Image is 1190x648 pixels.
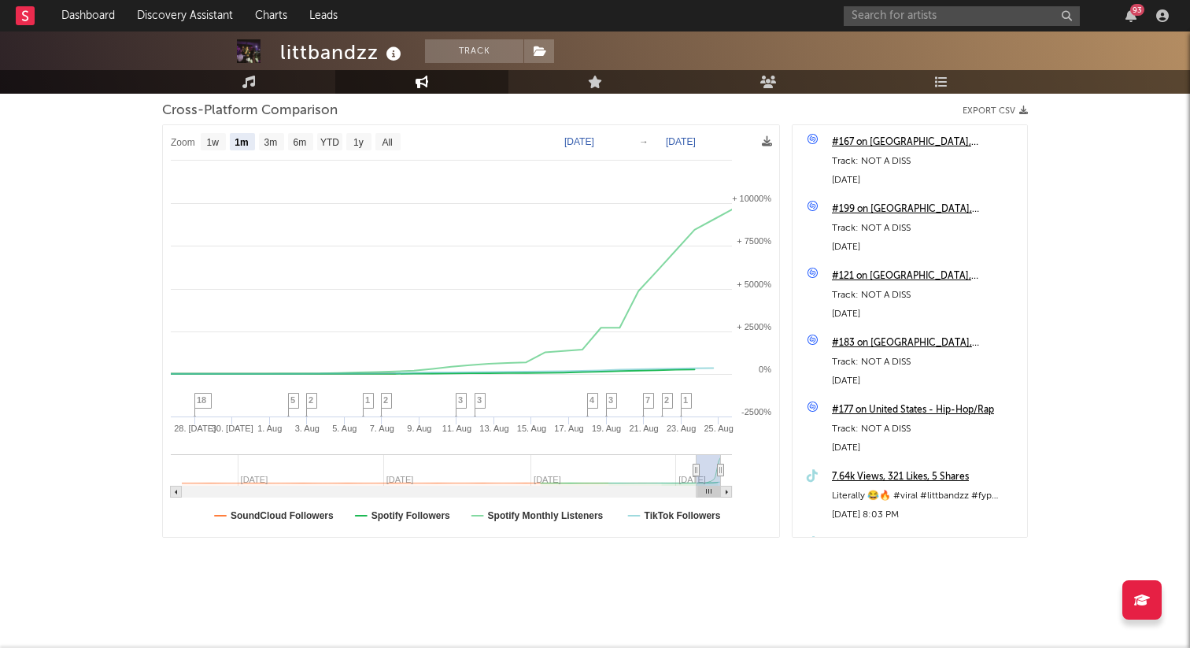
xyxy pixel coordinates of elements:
span: 2 [309,395,313,405]
text: 9. Aug [407,424,431,433]
text: 7. Aug [370,424,394,433]
span: Cross-Platform Comparison [162,102,338,120]
text: 30. [DATE] [212,424,253,433]
text: 1m [235,137,248,148]
a: #121 on [GEOGRAPHIC_DATA], [US_STATE], [GEOGRAPHIC_DATA] [832,267,1019,286]
text: 23. Aug [667,424,696,433]
div: [DATE] [832,171,1019,190]
span: 2 [664,395,669,405]
div: 93 [1130,4,1144,16]
span: 18 [197,395,206,405]
span: 3 [458,395,463,405]
span: 3 [608,395,613,405]
text: -2500% [741,407,771,417]
text: → [639,136,649,147]
text: + 7500% [737,236,771,246]
a: #183 on [GEOGRAPHIC_DATA], [US_STATE], [GEOGRAPHIC_DATA] [832,334,1019,353]
span: 3 [477,395,482,405]
div: littbandzz [280,39,405,65]
text: SoundCloud Followers [231,510,334,521]
a: #167 on [GEOGRAPHIC_DATA], [US_STATE], [GEOGRAPHIC_DATA] [832,133,1019,152]
div: [DATE] 8:03 PM [832,505,1019,524]
text: 25. Aug [704,424,734,433]
span: 2 [383,395,388,405]
div: Track: NOT A DISS [832,286,1019,305]
a: #199 on [GEOGRAPHIC_DATA], [US_STATE], [GEOGRAPHIC_DATA] [832,200,1019,219]
button: 93 [1125,9,1136,22]
text: YTD [320,137,339,148]
text: 1y [353,137,364,148]
div: [DATE] [832,372,1019,391]
div: Track: NOT A DISS [832,353,1019,372]
text: Spotify Monthly Listeners [488,510,604,521]
a: #177 on United States - Hip-Hop/Rap [832,401,1019,420]
div: Track: NOT A DISS [832,219,1019,238]
button: Export CSV [963,106,1028,116]
div: Literally 😂🔥 #viral #littbandzz #fyp #xybcafyp #doe7even [832,487,1019,505]
text: All [382,137,392,148]
text: 3m [264,137,278,148]
span: 5 [290,395,295,405]
text: + 2500% [737,322,771,331]
text: 17. Aug [554,424,583,433]
div: [DATE] [832,439,1019,457]
text: 1. Aug [257,424,282,433]
text: 5. Aug [332,424,357,433]
span: 7 [645,395,650,405]
text: 11. Aug [442,424,471,433]
text: 1w [207,137,220,148]
text: Zoom [171,137,195,148]
text: 19. Aug [592,424,621,433]
text: TikTok Followers [645,510,721,521]
a: 65.3k Views, 6.1k Likes, 86 Shares [832,535,1019,554]
text: 28. [DATE] [174,424,216,433]
text: 0% [759,365,771,374]
div: [DATE] [832,305,1019,324]
text: [DATE] [666,136,696,147]
input: Search for artists [844,6,1080,26]
div: Track: NOT A DISS [832,420,1019,439]
button: Track [425,39,523,63]
text: 15. Aug [517,424,546,433]
text: + 10000% [732,194,771,203]
text: [DATE] [564,136,594,147]
text: 21. Aug [629,424,658,433]
span: 1 [365,395,370,405]
text: + 5000% [737,280,771,289]
span: 1 [683,395,688,405]
text: 6m [294,137,307,148]
a: 7.64k Views, 321 Likes, 5 Shares [832,468,1019,487]
text: 3. Aug [295,424,320,433]
div: Track: NOT A DISS [832,152,1019,171]
text: Spotify Followers [371,510,450,521]
div: [DATE] [832,238,1019,257]
span: 4 [589,395,594,405]
text: 13. Aug [479,424,508,433]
